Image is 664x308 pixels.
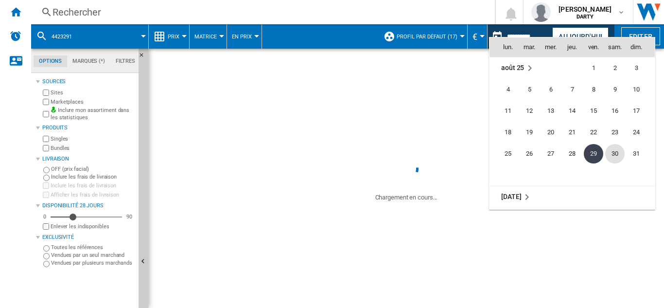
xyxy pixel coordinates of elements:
span: 28 [562,144,582,163]
td: Sunday August 17 2025 [626,100,655,122]
span: 31 [627,144,646,163]
span: 20 [541,123,560,142]
span: 2 [605,58,625,78]
td: Thursday August 28 2025 [561,143,583,164]
span: 7 [562,80,582,99]
td: Tuesday August 19 2025 [519,122,540,143]
td: Saturday August 16 2025 [604,100,626,122]
th: mer. [540,37,561,57]
td: Tuesday August 26 2025 [519,143,540,164]
td: Wednesday August 27 2025 [540,143,561,164]
span: 24 [627,123,646,142]
td: Saturday August 30 2025 [604,143,626,164]
span: 19 [520,123,539,142]
td: Friday August 29 2025 [583,143,604,164]
md-calendar: Calendar [489,37,655,209]
span: 23 [605,123,625,142]
td: Monday August 11 2025 [489,100,519,122]
td: Tuesday August 5 2025 [519,79,540,100]
td: Monday August 18 2025 [489,122,519,143]
td: Thursday August 14 2025 [561,100,583,122]
span: 17 [627,101,646,121]
td: Saturday August 2 2025 [604,57,626,79]
td: Wednesday August 13 2025 [540,100,561,122]
span: 29 [584,144,603,163]
span: 15 [584,101,603,121]
td: Sunday August 10 2025 [626,79,655,100]
span: 14 [562,101,582,121]
span: 3 [627,58,646,78]
td: Sunday August 3 2025 [626,57,655,79]
span: 11 [498,101,518,121]
td: Thursday August 7 2025 [561,79,583,100]
span: 27 [541,144,560,163]
th: mar. [519,37,540,57]
tr: Week 2 [489,79,655,100]
td: Friday August 8 2025 [583,79,604,100]
td: Friday August 15 2025 [583,100,604,122]
td: Thursday August 21 2025 [561,122,583,143]
td: Tuesday August 12 2025 [519,100,540,122]
th: ven. [583,37,604,57]
span: [DATE] [501,193,521,200]
td: September 2025 [489,186,655,208]
span: août 25 [501,64,524,72]
span: 8 [584,80,603,99]
span: 16 [605,101,625,121]
tr: Week undefined [489,164,655,186]
td: Monday August 4 2025 [489,79,519,100]
th: dim. [626,37,655,57]
span: 1 [584,58,603,78]
td: Friday August 1 2025 [583,57,604,79]
span: 21 [562,123,582,142]
span: 4 [498,80,518,99]
th: sam. [604,37,626,57]
span: 25 [498,144,518,163]
span: 5 [520,80,539,99]
td: August 2025 [489,57,561,79]
tr: Week 4 [489,122,655,143]
span: 18 [498,123,518,142]
td: Sunday August 31 2025 [626,143,655,164]
td: Saturday August 23 2025 [604,122,626,143]
span: 10 [627,80,646,99]
tr: Week 5 [489,143,655,164]
tr: Week 1 [489,57,655,79]
td: Wednesday August 20 2025 [540,122,561,143]
tr: Week 3 [489,100,655,122]
td: Saturday August 9 2025 [604,79,626,100]
span: 12 [520,101,539,121]
td: Sunday August 24 2025 [626,122,655,143]
span: 9 [605,80,625,99]
th: jeu. [561,37,583,57]
span: 26 [520,144,539,163]
th: lun. [489,37,519,57]
span: 13 [541,101,560,121]
tr: Week undefined [489,186,655,208]
td: Friday August 22 2025 [583,122,604,143]
td: Monday August 25 2025 [489,143,519,164]
span: 22 [584,123,603,142]
span: 6 [541,80,560,99]
td: Wednesday August 6 2025 [540,79,561,100]
span: 30 [605,144,625,163]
